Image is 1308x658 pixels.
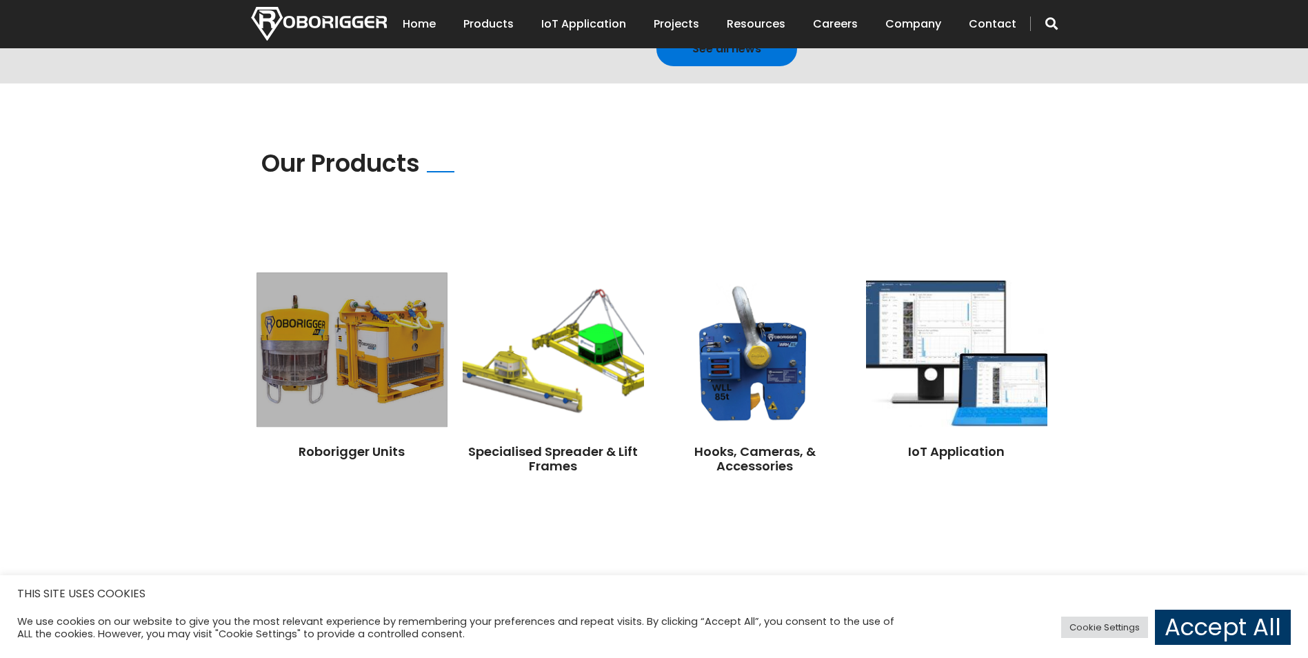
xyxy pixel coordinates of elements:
[463,3,514,46] a: Products
[969,3,1016,46] a: Contact
[17,585,1291,603] h5: THIS SITE USES COOKIES
[1061,617,1148,638] a: Cookie Settings
[468,443,638,475] a: Specialised Spreader & Lift Frames
[656,32,797,66] a: See all news
[1155,610,1291,645] a: Accept All
[694,443,816,475] a: Hooks, Cameras, & Accessories
[261,149,420,178] h2: Our Products
[908,443,1005,460] a: IoT Application
[813,3,858,46] a: Careers
[541,3,626,46] a: IoT Application
[654,3,699,46] a: Projects
[17,615,909,640] div: We use cookies on our website to give you the most relevant experience by remembering your prefer...
[885,3,941,46] a: Company
[403,3,436,46] a: Home
[251,7,387,41] img: Nortech
[299,443,405,460] a: Roborigger Units
[727,3,785,46] a: Resources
